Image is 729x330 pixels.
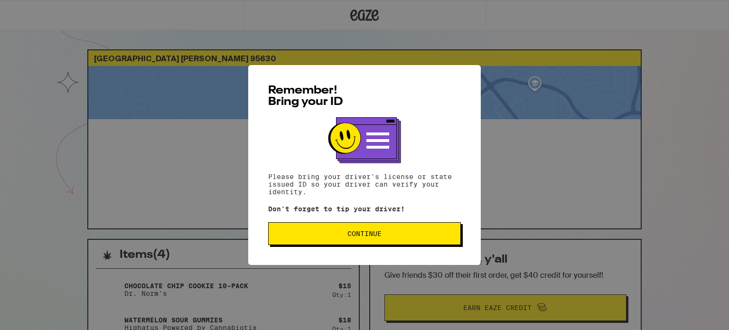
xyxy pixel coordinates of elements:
span: Continue [347,230,382,237]
span: Remember! Bring your ID [268,85,343,108]
p: Please bring your driver's license or state issued ID so your driver can verify your identity. [268,173,461,196]
p: Don't forget to tip your driver! [268,205,461,213]
button: Continue [268,222,461,245]
span: Hi. Need any help? [6,7,68,14]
